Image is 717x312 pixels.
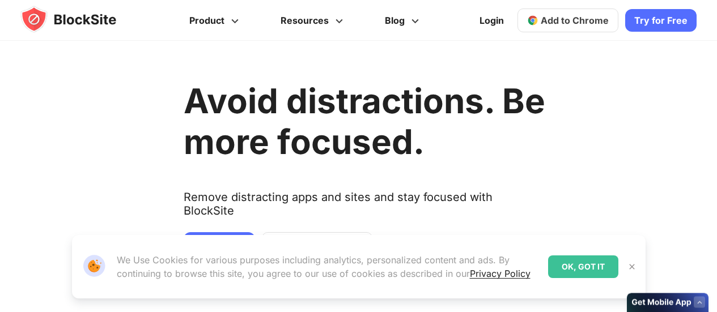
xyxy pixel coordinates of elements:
a: Try for Free [625,9,697,32]
span: Add to Chrome [541,15,609,26]
a: Add to Chrome [517,8,618,32]
img: chrome-icon.svg [527,15,538,26]
a: Privacy Policy [470,268,531,279]
div: OK, GOT IT [548,255,618,278]
h1: Avoid distractions. Be more focused. [184,80,545,162]
img: blocksite-icon.5d769676.svg [20,6,138,33]
text: Remove distracting apps and sites and stay focused with BlockSite [184,190,545,226]
button: Close [625,259,639,274]
p: We Use Cookies for various purposes including analytics, personalized content and ads. By continu... [117,253,539,280]
a: Login [473,7,511,34]
img: Close [627,262,637,271]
